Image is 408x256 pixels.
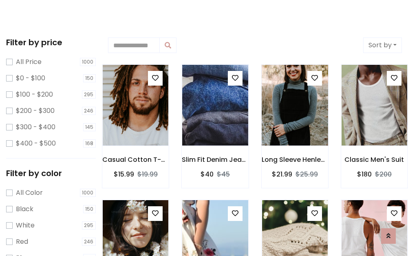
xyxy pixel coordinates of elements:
[16,204,33,214] label: Black
[363,38,402,53] button: Sort by
[296,170,318,179] del: $25.99
[82,107,96,115] span: 246
[375,170,392,179] del: $200
[137,170,158,179] del: $19.99
[6,168,96,178] h5: Filter by color
[16,57,42,67] label: All Price
[341,156,408,163] h6: Classic Men's Suit
[83,74,96,82] span: 150
[82,90,96,99] span: 295
[16,106,55,116] label: $200 - $300
[82,238,96,246] span: 246
[16,122,55,132] label: $300 - $400
[102,156,169,163] h6: Casual Cotton T-Shirt
[80,189,96,197] span: 1000
[82,221,96,230] span: 295
[6,38,96,47] h5: Filter by price
[272,170,292,178] h6: $21.99
[83,123,96,131] span: 145
[16,237,28,247] label: Red
[16,221,35,230] label: White
[80,58,96,66] span: 1000
[16,73,45,83] label: $0 - $100
[201,170,214,178] h6: $40
[114,170,134,178] h6: $15.99
[262,156,328,163] h6: Long Sleeve Henley T-Shirt
[357,170,372,178] h6: $180
[16,90,53,99] label: $100 - $200
[16,139,56,148] label: $400 - $500
[217,170,230,179] del: $45
[182,156,248,163] h6: Slim Fit Denim Jeans
[83,205,96,213] span: 150
[16,188,43,198] label: All Color
[83,139,96,148] span: 168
